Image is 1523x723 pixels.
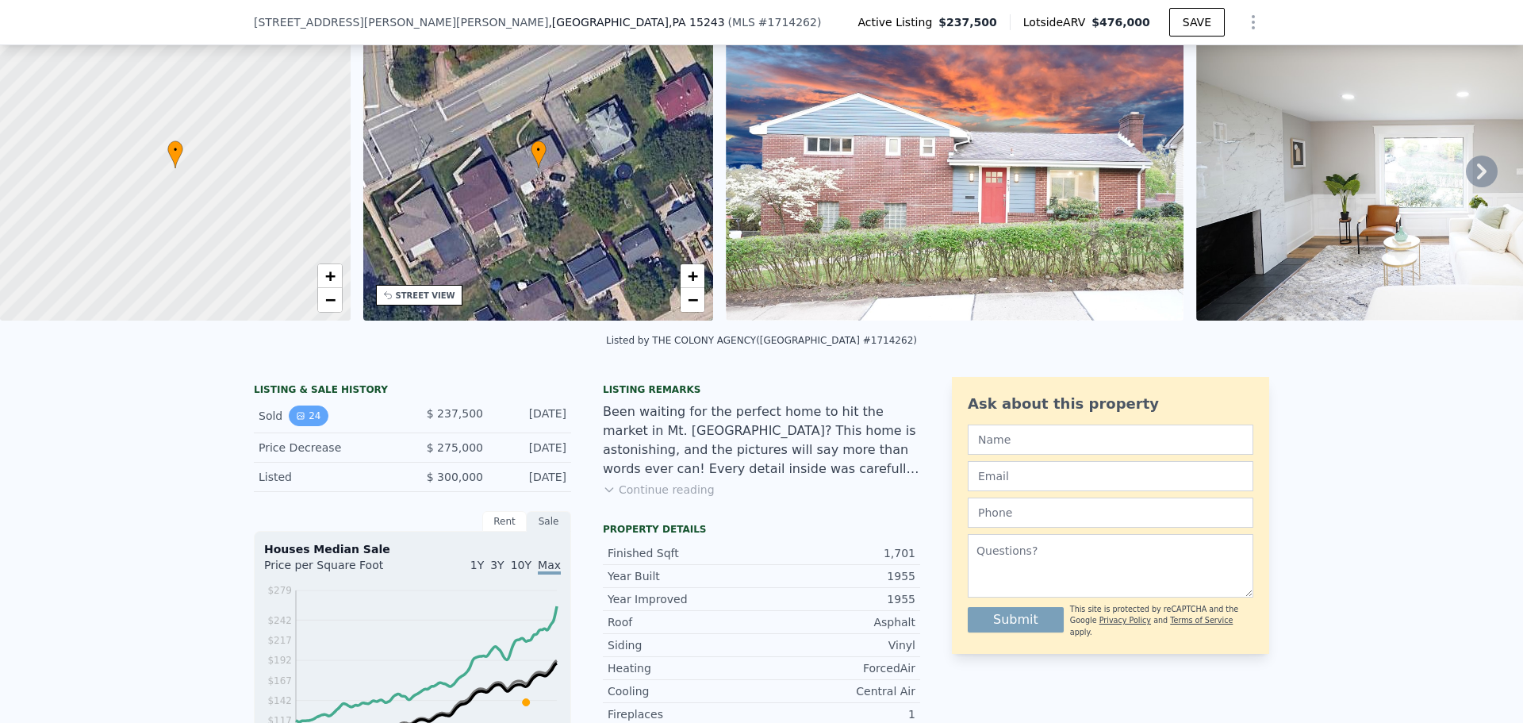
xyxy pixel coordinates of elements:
[608,545,761,561] div: Finished Sqft
[603,402,920,479] div: Been waiting for the perfect home to hit the market in Mt. [GEOGRAPHIC_DATA]? This home is astoni...
[1023,14,1091,30] span: Lotside ARV
[968,425,1253,455] input: Name
[608,591,761,607] div: Year Improved
[259,440,400,456] div: Price Decrease
[938,14,997,30] span: $237,500
[167,140,183,168] div: •
[267,655,292,666] tspan: $192
[761,568,915,584] div: 1955
[538,559,561,575] span: Max
[608,637,761,653] div: Siding
[324,266,335,286] span: +
[761,706,915,722] div: 1
[608,660,761,676] div: Heating
[531,143,547,157] span: •
[606,335,917,346] div: Listed by THE COLONY AGENCY ([GEOGRAPHIC_DATA] #1714262)
[968,607,1064,633] button: Submit
[761,591,915,607] div: 1955
[396,290,455,302] div: STREET VIEW
[681,288,704,312] a: Zoom out
[758,16,817,29] span: # 1714262
[527,511,571,532] div: Sale
[608,706,761,722] div: Fireplaces
[490,559,504,571] span: 3Y
[324,290,335,310] span: −
[968,461,1253,491] input: Email
[496,469,566,485] div: [DATE]
[608,614,761,630] div: Roof
[267,585,292,596] tspan: $279
[1170,616,1233,625] a: Terms of Service
[167,143,183,157] span: •
[264,557,412,583] div: Price per Square Foot
[761,660,915,676] div: ForcedAir
[254,383,571,399] div: LISTING & SALE HISTORY
[496,440,566,456] div: [DATE]
[1099,616,1151,625] a: Privacy Policy
[968,393,1253,415] div: Ask about this property
[482,511,527,532] div: Rent
[267,695,292,706] tspan: $142
[318,288,342,312] a: Zoom out
[289,406,328,426] button: View historical data
[264,541,561,557] div: Houses Median Sale
[259,406,400,426] div: Sold
[603,482,715,498] button: Continue reading
[427,441,483,454] span: $ 275,000
[681,264,704,288] a: Zoom in
[968,498,1253,528] input: Phone
[603,383,920,396] div: Listing remarks
[726,16,1183,321] img: Sale: 167305385 Parcel: 92744077
[1169,8,1225,37] button: SAVE
[531,140,547,168] div: •
[688,290,698,310] span: −
[732,16,755,29] span: MLS
[470,559,484,571] span: 1Y
[427,407,483,420] span: $ 237,500
[1237,6,1269,38] button: Show Options
[548,14,724,30] span: , [GEOGRAPHIC_DATA]
[318,264,342,288] a: Zoom in
[608,683,761,699] div: Cooling
[761,614,915,630] div: Asphalt
[254,14,548,30] span: [STREET_ADDRESS][PERSON_NAME][PERSON_NAME]
[267,675,292,686] tspan: $167
[669,16,725,29] span: , PA 15243
[427,471,483,483] span: $ 300,000
[259,469,400,485] div: Listed
[688,266,698,286] span: +
[1070,604,1253,638] div: This site is protected by reCAPTCHA and the Google and apply.
[267,635,292,646] tspan: $217
[761,637,915,653] div: Vinyl
[511,559,531,571] span: 10Y
[728,14,822,30] div: ( )
[608,568,761,584] div: Year Built
[603,523,920,536] div: Property details
[267,615,292,626] tspan: $242
[761,545,915,561] div: 1,701
[761,683,915,699] div: Central Air
[496,406,566,426] div: [DATE]
[1091,16,1150,29] span: $476,000
[857,14,938,30] span: Active Listing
